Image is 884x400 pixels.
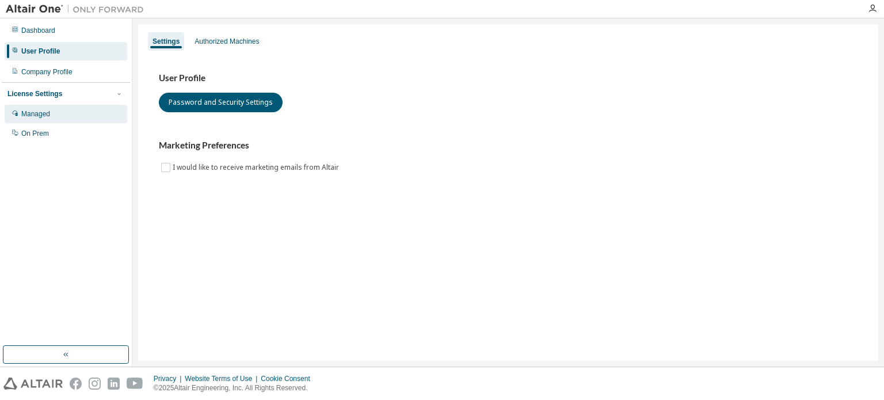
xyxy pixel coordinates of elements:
[154,374,185,383] div: Privacy
[108,378,120,390] img: linkedin.svg
[173,161,341,174] label: I would like to receive marketing emails from Altair
[195,37,259,46] div: Authorized Machines
[89,378,101,390] img: instagram.svg
[159,140,858,151] h3: Marketing Preferences
[185,374,261,383] div: Website Terms of Use
[154,383,317,393] p: © 2025 Altair Engineering, Inc. All Rights Reserved.
[153,37,180,46] div: Settings
[7,89,62,98] div: License Settings
[70,378,82,390] img: facebook.svg
[6,3,150,15] img: Altair One
[21,47,60,56] div: User Profile
[159,93,283,112] button: Password and Security Settings
[261,374,317,383] div: Cookie Consent
[21,26,55,35] div: Dashboard
[21,109,50,119] div: Managed
[159,73,858,84] h3: User Profile
[21,67,73,77] div: Company Profile
[3,378,63,390] img: altair_logo.svg
[21,129,49,138] div: On Prem
[127,378,143,390] img: youtube.svg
